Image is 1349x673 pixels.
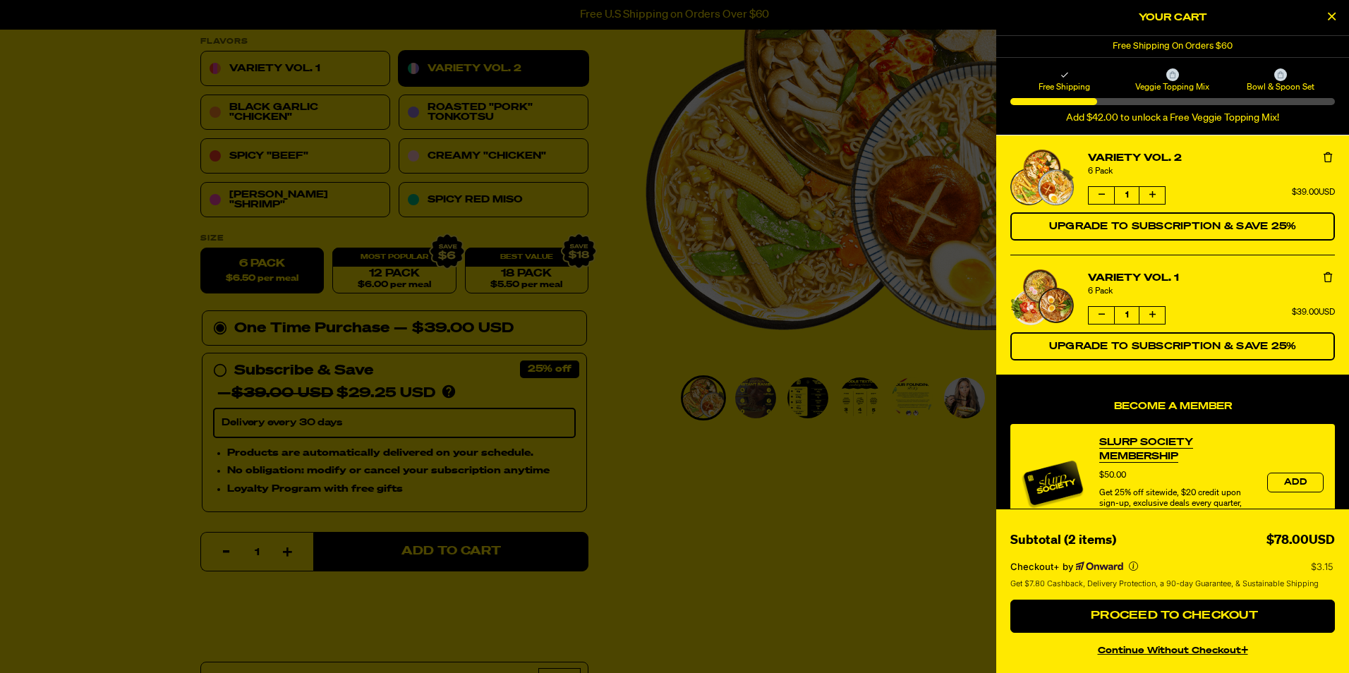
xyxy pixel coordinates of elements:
span: Proceed to Checkout [1087,610,1258,622]
img: Variety Vol. 2 [1010,150,1074,205]
p: $3.15 [1311,561,1335,572]
span: Free Shipping [1012,81,1116,92]
div: Add $42.00 to unlock a Free Veggie Topping Mix! [1010,112,1335,124]
section: Checkout+ [1010,551,1335,600]
img: Variety Vol. 1 [1010,269,1074,325]
div: 6 Pack [1088,286,1335,297]
span: Subtotal (2 items) [1010,534,1116,547]
button: More info [1129,562,1138,571]
span: 1 [1114,187,1139,204]
span: $39.00USD [1292,308,1335,317]
img: Membership image [1022,451,1085,515]
button: Remove Variety Vol. 1 [1321,271,1335,285]
span: Add [1284,478,1307,487]
span: Bowl & Spoon Set [1229,81,1333,92]
iframe: Marketing Popup [7,608,149,666]
span: Get $7.80 Cashback, Delivery Protection, a 90-day Guarantee, & Sustainable Shipping [1010,578,1319,590]
span: 1 [1114,307,1139,324]
a: Variety Vol. 1 [1088,271,1335,286]
h2: Your Cart [1010,7,1335,28]
button: Close Cart [1321,7,1342,28]
button: Increase quantity of Variety Vol. 2 [1139,187,1165,204]
li: product [1010,255,1335,375]
span: $39.00USD [1292,188,1335,197]
span: by [1063,561,1073,572]
div: Get 25% off sitewide, $20 credit upon sign-up, exclusive deals every quarter, early access to all... [1099,488,1253,530]
a: View details for Variety Vol. 1 [1010,269,1074,325]
h4: Become a Member [1010,401,1335,413]
button: Decrease quantity of Variety Vol. 1 [1089,307,1114,324]
button: Switch Variety Vol. 2 to a Subscription [1010,212,1335,241]
span: Upgrade to Subscription & Save 25% [1049,341,1297,351]
span: Checkout+ [1010,561,1060,572]
a: View details for Variety Vol. 2 [1010,150,1074,205]
li: product [1010,135,1335,255]
div: $78.00USD [1266,530,1335,551]
button: Switch Variety Vol. 1 to a Subscription [1010,332,1335,360]
span: Upgrade to Subscription & Save 25% [1049,222,1297,231]
button: Decrease quantity of Variety Vol. 2 [1089,187,1114,204]
button: Proceed to Checkout [1010,600,1335,633]
button: Increase quantity of Variety Vol. 1 [1139,307,1165,324]
a: Variety Vol. 2 [1088,151,1335,166]
div: product [1010,424,1335,542]
span: Veggie Topping Mix [1120,81,1224,92]
div: 1 of 1 [996,36,1349,57]
div: 6 Pack [1088,166,1335,177]
a: View Slurp Society Membership [1099,435,1253,463]
button: Add the product, Slurp Society Membership to Cart [1267,473,1324,492]
button: Remove Variety Vol. 2 [1321,151,1335,165]
a: Powered by Onward [1076,562,1123,571]
button: continue without Checkout+ [1010,638,1335,659]
span: $50.00 [1099,471,1126,480]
